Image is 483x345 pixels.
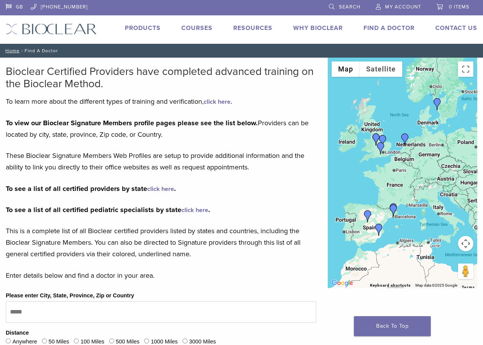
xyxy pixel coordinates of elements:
strong: To see a list of all certified providers by state . [6,184,176,193]
span: Map data ©2025 Google [415,283,457,287]
button: Show street map [332,61,360,77]
button: Drag Pegman onto the map to open Street View [458,264,473,279]
h2: Bioclear Certified Providers have completed advanced training on the Bioclear Method. [6,65,316,90]
a: Back To Top [354,316,431,336]
p: To learn more about the different types of training and verification, . [6,96,316,107]
div: Dr. Patricia Gatón [387,204,400,217]
button: Map camera controls [458,236,473,251]
img: Bioclear [6,23,97,35]
div: Dr. Claire Burgess and Dr. Dominic Hassall [370,133,382,146]
a: Open this area in Google Maps (opens a new window) [330,278,355,288]
a: Contact Us [435,24,477,32]
label: Please enter City, State, Province, Zip or Country [6,292,134,300]
div: Dr. Shuk Yin, Yip [377,135,389,147]
a: Products [125,24,161,32]
p: Enter details below and find a doctor in your area. [6,270,316,281]
a: Find A Doctor [363,24,415,32]
div: Carmen Martin [362,210,374,222]
p: Providers can be located by city, state, province, Zip code, or Country. [6,117,316,140]
a: Courses [181,24,212,32]
strong: To view our Bioclear Signature Members profile pages please see the list below. [6,119,258,127]
span: 0 items [449,4,470,10]
a: Resources [233,24,272,32]
div: Dr. Richard Brooks [375,142,387,154]
button: Keyboard shortcuts [370,283,411,288]
span: Search [339,4,360,10]
button: Toggle fullscreen view [458,61,473,77]
a: click here [204,98,231,106]
p: This is a complete list of all Bioclear certified providers listed by states and countries, inclu... [6,225,316,260]
div: Dr. Mercedes Robles-Medina [399,133,411,146]
span: / [20,49,25,53]
div: Dr. Johan Hagman [431,98,443,110]
a: click here [147,185,174,193]
div: Dr. Alvaro Ferrando [373,224,385,236]
legend: Distance [6,329,29,337]
a: Terms [462,285,475,290]
a: Home [3,48,20,53]
img: Google [330,278,355,288]
div: Dr. Nadezwda Pinedo Piñango [387,203,400,216]
p: These Bioclear Signature Members Web Profiles are setup to provide additional information and the... [6,150,316,173]
a: click here [181,206,208,214]
button: Show satellite imagery [360,61,402,77]
span: My Account [385,4,421,10]
a: Why Bioclear [293,24,343,32]
strong: To see a list of all certified pediatric specialists by state . [6,206,210,214]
